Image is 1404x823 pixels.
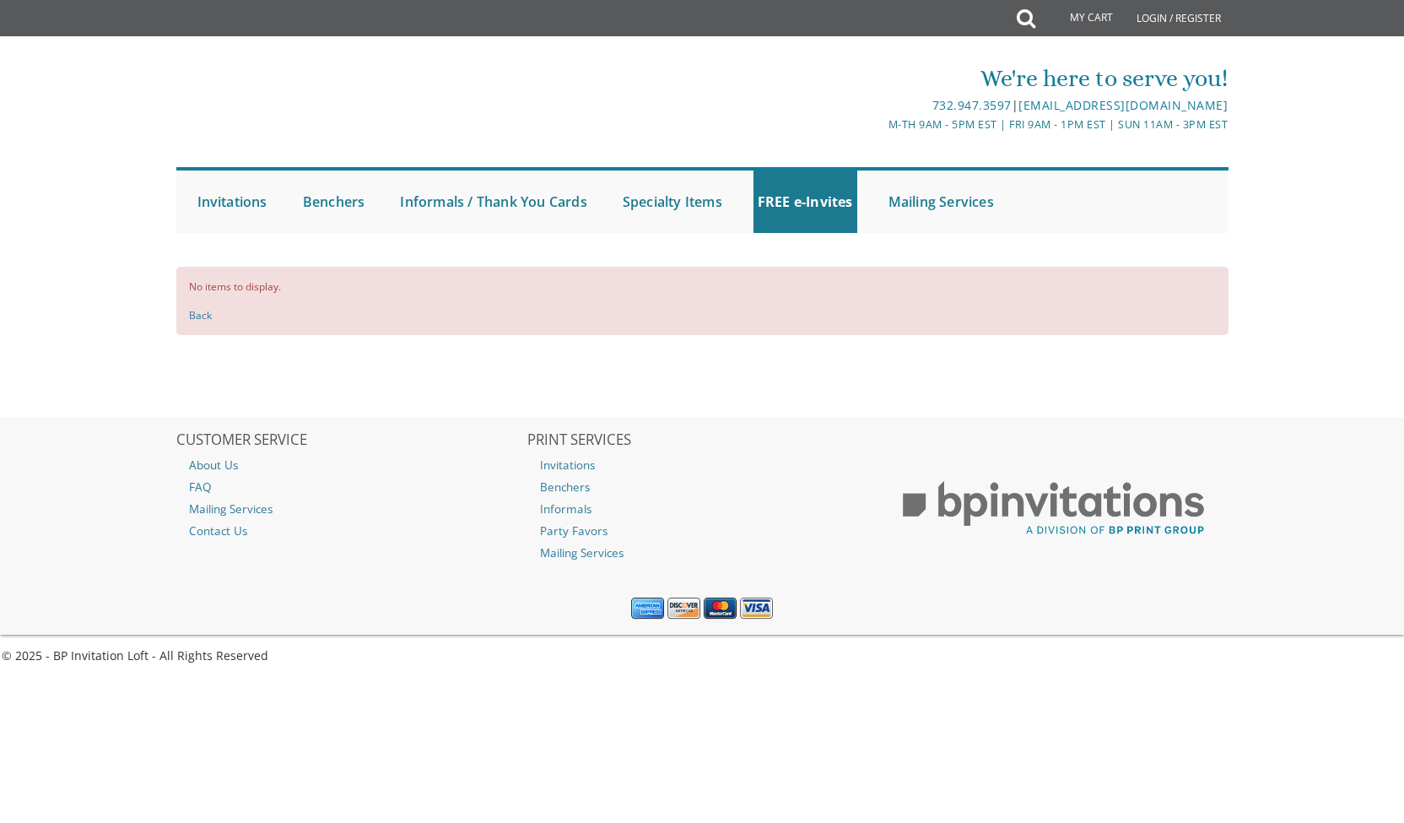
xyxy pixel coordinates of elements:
[527,542,877,564] a: Mailing Services
[667,598,700,620] img: Discover
[527,520,877,542] a: Party Favors
[1018,97,1228,113] a: [EMAIL_ADDRESS][DOMAIN_NAME]
[193,171,272,233] a: Invitations
[299,171,370,233] a: Benchers
[527,454,877,476] a: Invitations
[527,95,1228,116] div: |
[753,171,857,233] a: FREE e-Invites
[176,432,526,449] h2: CUSTOMER SERVICE
[189,308,212,322] a: Back
[527,432,877,449] h2: PRINT SERVICES
[527,116,1228,133] div: M-Th 9am - 5pm EST | Fri 9am - 1pm EST | Sun 11am - 3pm EST
[527,476,877,498] a: Benchers
[527,498,877,520] a: Informals
[879,466,1228,550] img: BP Print Group
[176,454,526,476] a: About Us
[176,267,1228,335] div: No items to display.
[631,598,664,620] img: American Express
[527,62,1228,95] div: We're here to serve you!
[396,171,591,233] a: Informals / Thank You Cards
[704,598,737,620] img: MasterCard
[740,598,773,620] img: Visa
[176,476,526,498] a: FAQ
[176,520,526,542] a: Contact Us
[932,97,1012,113] a: 732.947.3597
[884,171,998,233] a: Mailing Services
[1034,2,1125,35] a: My Cart
[176,498,526,520] a: Mailing Services
[618,171,726,233] a: Specialty Items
